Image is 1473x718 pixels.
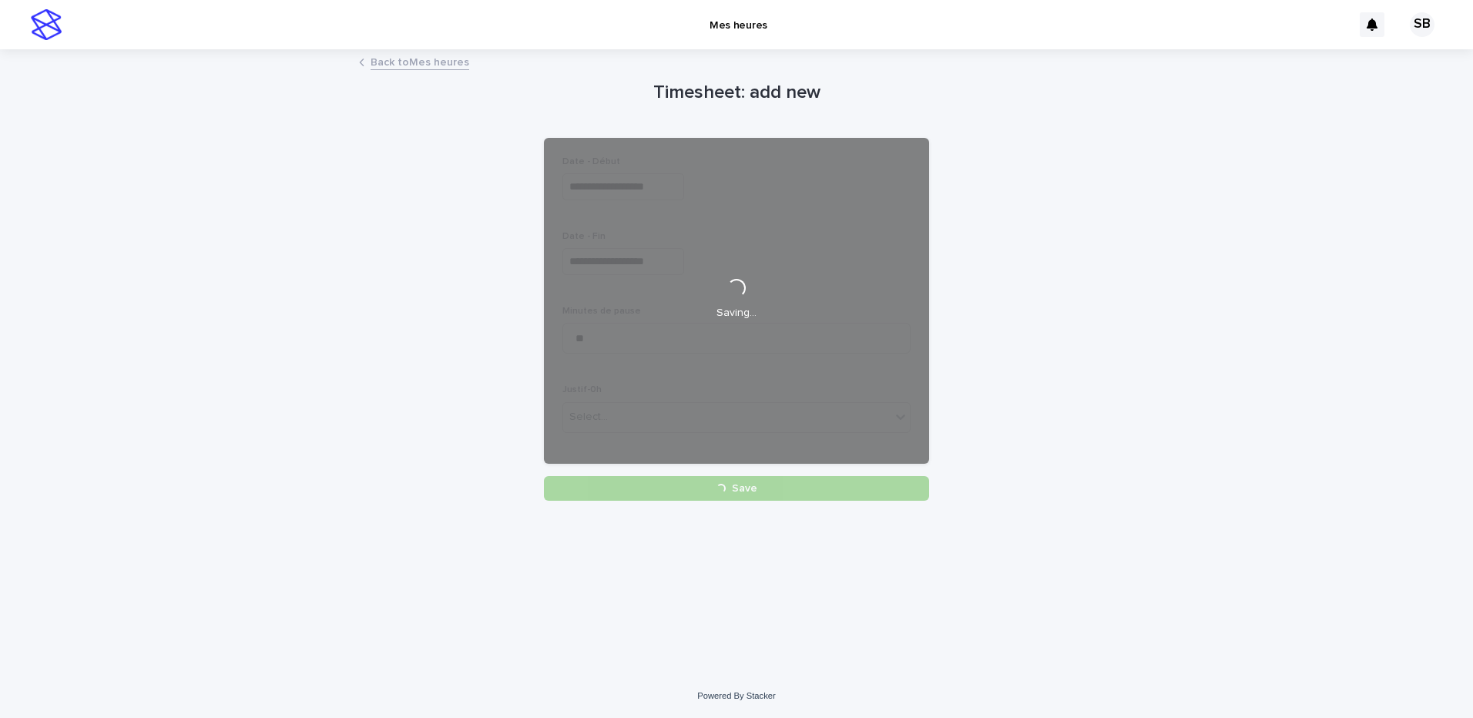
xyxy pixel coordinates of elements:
button: Save [544,476,929,501]
h1: Timesheet: add new [544,82,929,104]
p: Saving… [716,307,757,320]
a: Powered By Stacker [697,691,775,700]
div: SB [1410,12,1434,37]
img: stacker-logo-s-only.png [31,9,62,40]
span: Save [732,483,757,494]
a: Back toMes heures [371,52,469,70]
